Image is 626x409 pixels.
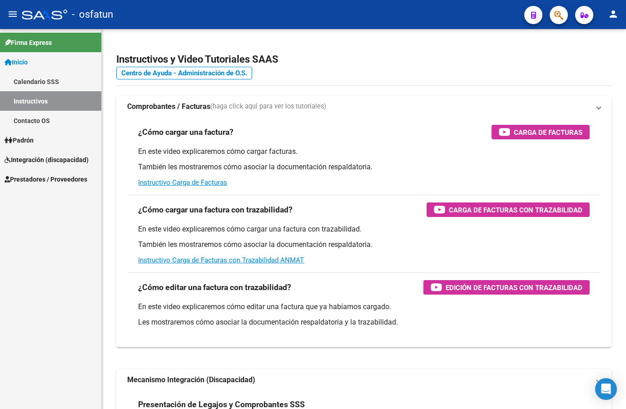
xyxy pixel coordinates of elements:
p: En este video explicaremos cómo cargar facturas. [138,147,590,157]
a: Centro de Ayuda - Administración de O.S. [116,67,252,79]
p: También les mostraremos cómo asociar la documentación respaldatoria. [138,240,590,250]
p: En este video explicaremos cómo cargar una factura con trazabilidad. [138,224,590,234]
strong: Mecanismo Integración (Discapacidad) [127,375,255,385]
div: Comprobantes / Facturas(haga click aquí para ver los tutoriales) [116,118,611,347]
h2: Instructivos y Video Tutoriales SAAS [116,51,611,68]
p: Les mostraremos cómo asociar la documentación respaldatoria y la trazabilidad. [138,317,590,327]
mat-icon: person [608,9,619,20]
span: Inicio [5,57,28,67]
span: (haga click aquí para ver los tutoriales) [210,102,326,112]
span: Edición de Facturas con Trazabilidad [446,282,582,293]
span: Firma Express [5,38,52,48]
div: Open Intercom Messenger [595,378,617,400]
h3: ¿Cómo cargar una factura con trazabilidad? [138,203,293,216]
h3: ¿Cómo editar una factura con trazabilidad? [138,281,291,294]
span: Carga de Facturas con Trazabilidad [449,204,582,216]
mat-icon: menu [7,9,18,20]
strong: Comprobantes / Facturas [127,102,210,112]
span: Padrón [5,135,34,145]
button: Carga de Facturas [492,125,590,139]
p: En este video explicaremos cómo editar una factura que ya habíamos cargado. [138,302,590,312]
span: Carga de Facturas [514,127,582,138]
button: Edición de Facturas con Trazabilidad [423,280,590,295]
span: - osfatun [72,5,113,25]
span: Prestadores / Proveedores [5,174,87,184]
mat-expansion-panel-header: Comprobantes / Facturas(haga click aquí para ver los tutoriales) [116,96,611,118]
mat-expansion-panel-header: Mecanismo Integración (Discapacidad) [116,369,611,391]
button: Carga de Facturas con Trazabilidad [427,202,590,217]
a: Instructivo Carga de Facturas [138,178,227,187]
h3: ¿Cómo cargar una factura? [138,126,234,138]
a: Instructivo Carga de Facturas con Trazabilidad ANMAT [138,256,304,264]
span: Integración (discapacidad) [5,155,89,165]
p: También les mostraremos cómo asociar la documentación respaldatoria. [138,162,590,172]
